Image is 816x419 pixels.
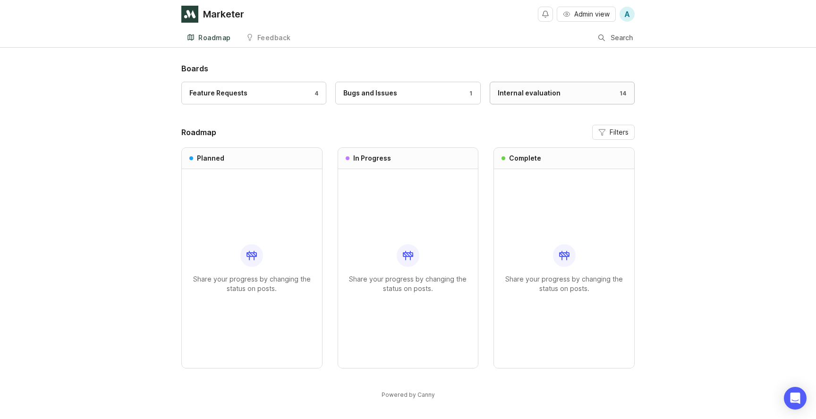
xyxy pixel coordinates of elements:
[181,63,635,74] h1: Boards
[490,82,635,104] a: Internal evaluation14
[592,125,635,140] button: Filters
[498,88,561,98] div: Internal evaluation
[181,28,237,48] a: Roadmap
[380,389,436,400] a: Powered by Canny
[784,387,807,410] div: Open Intercom Messenger
[620,7,635,22] button: A
[310,89,319,97] div: 4
[574,9,610,19] span: Admin view
[189,88,247,98] div: Feature Requests
[181,6,198,23] img: Marketer logo
[353,154,391,163] h3: In Progress
[346,274,471,293] p: Share your progress by changing the status on posts.
[615,89,627,97] div: 14
[189,274,314,293] p: Share your progress by changing the status on posts.
[610,128,629,137] span: Filters
[257,34,291,41] div: Feedback
[557,7,616,22] button: Admin view
[624,9,630,20] span: A
[343,88,397,98] div: Bugs and Issues
[501,274,627,293] p: Share your progress by changing the status on posts.
[240,28,297,48] a: Feedback
[335,82,480,104] a: Bugs and Issues1
[538,7,553,22] button: Notifications
[203,9,244,19] div: Marketer
[197,154,224,163] h3: Planned
[198,34,231,41] div: Roadmap
[509,154,541,163] h3: Complete
[181,82,326,104] a: Feature Requests4
[465,89,473,97] div: 1
[181,127,216,138] h2: Roadmap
